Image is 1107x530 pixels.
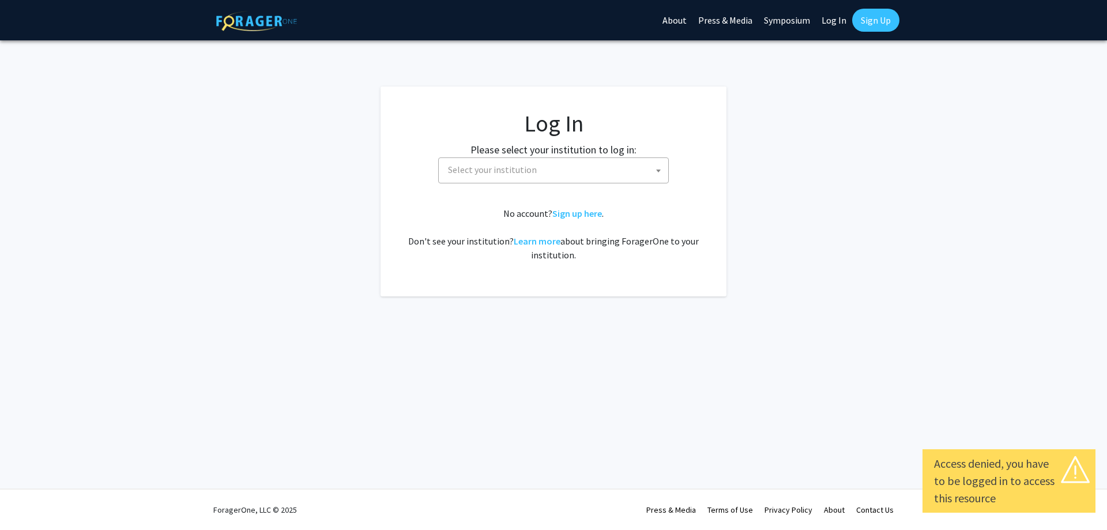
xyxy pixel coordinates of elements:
[443,158,668,182] span: Select your institution
[404,206,703,262] div: No account? . Don't see your institution? about bringing ForagerOne to your institution.
[404,110,703,137] h1: Log In
[934,455,1084,507] div: Access denied, you have to be logged in to access this resource
[856,505,894,515] a: Contact Us
[514,235,560,247] a: Learn more about bringing ForagerOne to your institution
[824,505,845,515] a: About
[707,505,753,515] a: Terms of Use
[213,490,297,530] div: ForagerOne, LLC © 2025
[448,164,537,175] span: Select your institution
[852,9,899,32] a: Sign Up
[438,157,669,183] span: Select your institution
[552,208,602,219] a: Sign up here
[216,11,297,31] img: ForagerOne Logo
[470,142,637,157] label: Please select your institution to log in:
[765,505,812,515] a: Privacy Policy
[646,505,696,515] a: Press & Media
